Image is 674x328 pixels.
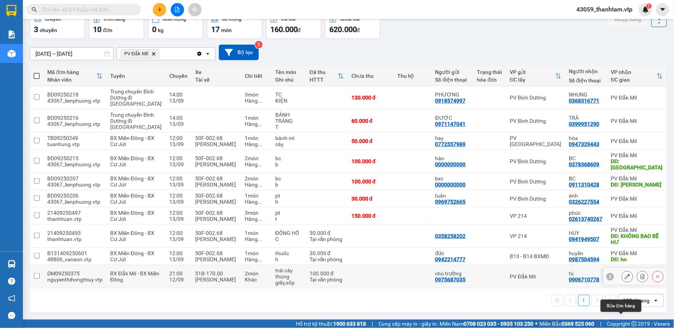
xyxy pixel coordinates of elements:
span: 10 [93,25,101,34]
div: pt [275,210,302,216]
div: HUY [569,230,603,236]
div: t [275,216,302,222]
div: h [275,256,302,262]
span: ... [258,256,262,262]
div: 43067_lienphuong.vtp [47,199,103,205]
div: 3 món [245,92,268,98]
div: đức [435,250,470,256]
div: 13/09 [169,256,188,262]
div: 13/09 [169,121,188,127]
div: 43067_lienphuong.vtp [47,121,103,127]
div: 50F-002.68 [195,250,237,256]
div: 1 món [245,135,268,141]
div: 100 / trang [623,297,650,304]
th: Toggle SortBy [607,66,667,86]
div: bc [275,175,302,182]
div: Hàng thông thường [245,121,268,127]
div: 30.000 đ [310,230,344,236]
svg: Clear all [196,51,202,57]
img: icon-new-feature [642,6,649,13]
input: Select a date range. [30,48,113,60]
span: plus [157,7,162,12]
span: BX Đắk Mil - BX Miền Đông [110,270,159,283]
span: ... [258,236,262,242]
div: 50.000 đ [351,138,390,144]
img: warehouse-icon [8,260,16,268]
div: 50F-002.68 [195,175,237,182]
span: search [32,7,37,12]
div: Trạng thái [477,69,502,75]
button: Bộ lọc [219,45,259,60]
svg: Delete [151,51,156,56]
div: 0326227554 [569,199,600,205]
span: message [8,312,15,319]
span: Trung chuyển Bình Dương đi [GEOGRAPHIC_DATA] [110,88,162,107]
div: pt [275,193,302,199]
div: 0368316771 [569,98,600,104]
div: DĐ: KHÔNG BAO BỂ HƯ [611,233,663,245]
span: Miền Nam [440,320,534,328]
div: 2 món [245,155,268,161]
div: PV Đắk Mil [611,175,663,182]
div: HTTT [310,77,338,83]
div: 12:00 [169,250,188,256]
button: Đơn hàng10đơn [89,11,144,39]
div: Đã thu [281,16,295,22]
div: PV Đắk Mil [611,95,663,101]
div: 43067_lienphuong.vtp [47,98,103,104]
span: caret-down [660,6,666,13]
div: 13/09 [169,236,188,242]
div: B131409250601 [47,250,103,256]
div: ĐC lấy [510,77,555,83]
span: BX Miền Đông - BX Cư Jút [110,210,154,222]
div: bc [275,155,302,161]
span: Nơi nhận: [58,53,71,64]
div: Hàng thông thường [245,98,268,104]
div: b [275,182,302,188]
div: PV Đắk Mil [611,118,663,124]
div: 0358258202 [435,233,466,239]
div: VP 214 [510,213,562,219]
div: 13/09 [169,98,188,104]
span: ... [258,161,262,167]
div: 2 món [245,175,268,182]
div: 12:00 [169,210,188,216]
div: 130.000 đ [351,95,390,101]
img: warehouse-icon [8,50,16,58]
strong: 0369 525 060 [562,321,595,327]
div: 0000000000 [435,182,466,188]
div: [PERSON_NAME] [195,141,237,147]
div: Mã đơn hàng [47,69,96,75]
div: Người gửi [435,69,470,75]
div: C [275,236,302,242]
span: ... [258,199,262,205]
input: Selected PV Đắk Mil. [161,50,162,58]
div: 60.000 đ [351,118,390,124]
div: Đơn hàng [104,16,125,22]
span: | [600,320,602,328]
div: PV Đắk Mil [611,138,663,144]
div: thanhtuan.vtp [47,216,103,222]
img: logo [8,17,18,36]
div: 43067_lienphuong.vtp [47,161,103,167]
div: 0969752665 [435,199,466,205]
div: thanhtuan.vtp [47,236,103,242]
span: Trung chuyển Bình Dương đi [GEOGRAPHIC_DATA] [110,112,162,130]
span: 0 [152,25,156,34]
span: PV Đắk Mil, close by backspace [121,49,159,58]
div: PV Bình Dương [510,95,562,101]
div: 50F-002.68 [195,155,237,161]
strong: CÔNG TY TNHH [GEOGRAPHIC_DATA] 214 QL13 - P.26 - Q.BÌNH THẠNH - TP HCM 1900888606 [20,12,62,41]
div: b [275,161,302,167]
div: 100.000 đ [351,178,390,185]
div: 3 món [245,210,268,216]
span: 17 [211,25,220,34]
span: ... [258,182,262,188]
div: bánh mì [275,135,302,141]
div: 30.000 đ [310,250,344,256]
div: PV [GEOGRAPHIC_DATA] [510,135,562,147]
input: Tìm tên, số ĐT hoặc mã đơn [42,5,132,14]
div: 1 món [245,250,268,256]
div: 12:00 [169,230,188,236]
div: VP 214 [510,233,562,239]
